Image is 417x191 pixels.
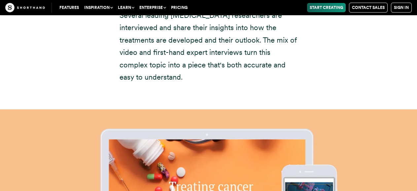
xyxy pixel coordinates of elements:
a: Pricing [168,3,190,12]
a: Features [57,3,82,12]
a: Start Creating [307,3,346,12]
button: Inspiration [82,3,115,12]
img: The Craft [5,3,45,12]
a: Contact Sales [349,3,388,13]
p: Several leading [MEDICAL_DATA] researchers are interviewed and share their insights into how the ... [120,9,298,83]
a: Sign in [391,3,412,13]
button: Enterprise [137,3,168,12]
button: Learn [115,3,137,12]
